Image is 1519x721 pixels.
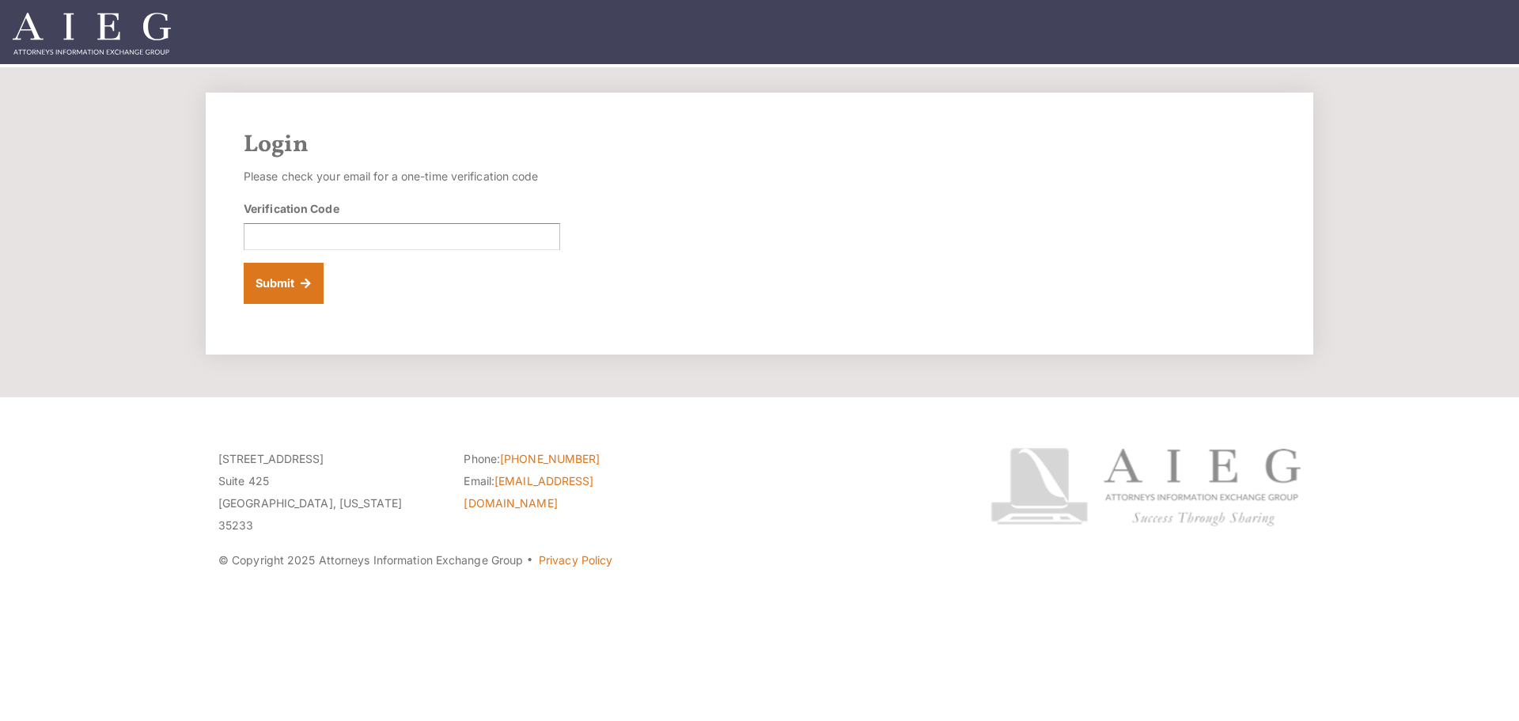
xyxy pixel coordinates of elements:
li: Email: [464,470,685,514]
img: Attorneys Information Exchange Group [13,13,171,55]
p: [STREET_ADDRESS] Suite 425 [GEOGRAPHIC_DATA], [US_STATE] 35233 [218,448,440,537]
a: [EMAIL_ADDRESS][DOMAIN_NAME] [464,474,593,510]
button: Submit [244,263,324,304]
li: Phone: [464,448,685,470]
p: © Copyright 2025 Attorneys Information Exchange Group [218,549,931,571]
p: Please check your email for a one-time verification code [244,165,560,188]
h2: Login [244,131,1275,159]
img: Attorneys Information Exchange Group logo [991,448,1301,526]
a: Privacy Policy [539,553,612,567]
a: [PHONE_NUMBER] [500,452,600,465]
span: · [526,560,533,567]
label: Verification Code [244,200,339,217]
